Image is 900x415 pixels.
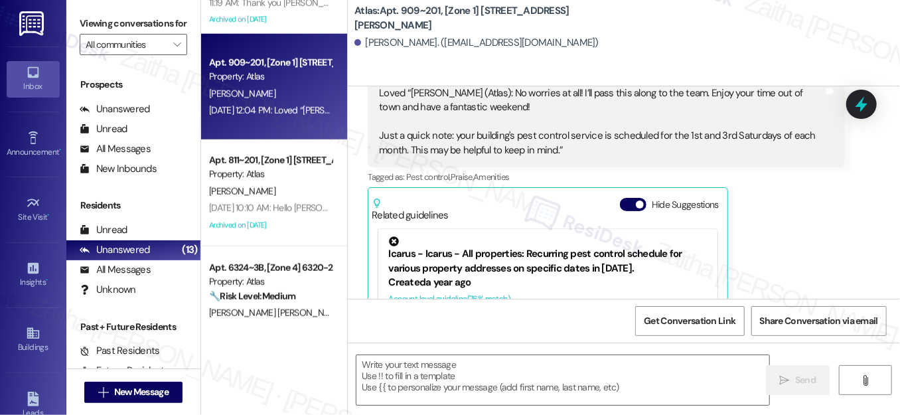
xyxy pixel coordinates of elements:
[388,237,707,276] div: Icarus - Icarus - All properties: Recurring pest control schedule for various property addresses ...
[860,375,870,386] i: 
[179,240,200,260] div: (13)
[780,375,790,386] i: 
[59,145,61,155] span: •
[80,283,136,297] div: Unknown
[48,210,50,220] span: •
[388,293,707,307] div: Account level guideline ( 76 % match)
[80,162,157,176] div: New Inbounds
[80,122,127,136] div: Unread
[209,56,332,70] div: Apt. 909~201, [Zone 1] [STREET_ADDRESS][PERSON_NAME]
[760,314,878,328] span: Share Conversation via email
[209,88,275,100] span: [PERSON_NAME]
[80,223,127,237] div: Unread
[368,167,844,187] div: Tagged as:
[66,78,200,92] div: Prospects
[114,385,169,399] span: New Message
[209,70,332,84] div: Property: Atlas
[7,192,60,228] a: Site Visit •
[46,276,48,285] span: •
[7,322,60,358] a: Buildings
[80,243,150,257] div: Unanswered
[208,11,333,28] div: Archived on [DATE]
[209,261,332,275] div: Apt. 6324~3B, [Zone 4] 6320-28 S [PERSON_NAME]
[644,314,735,328] span: Get Conversation Link
[209,307,344,319] span: [PERSON_NAME] [PERSON_NAME]
[80,344,160,358] div: Past Residents
[652,198,719,212] label: Hide Suggestions
[66,199,200,212] div: Residents
[209,167,332,181] div: Property: Atlas
[80,142,151,156] div: All Messages
[209,290,295,302] strong: 🔧 Risk Level: Medium
[388,276,707,290] div: Created a year ago
[209,153,332,167] div: Apt. 811~201, [Zone 1] [STREET_ADDRESS]
[7,257,60,293] a: Insights •
[209,275,332,289] div: Property: Atlas
[7,61,60,97] a: Inbox
[86,34,166,55] input: All communities
[66,320,200,334] div: Past + Future Residents
[19,11,46,36] img: ResiDesk Logo
[372,198,449,222] div: Related guidelines
[451,171,473,183] span: Praise ,
[80,13,187,34] label: Viewing conversations for
[173,39,181,50] i: 
[98,387,108,398] i: 
[80,102,150,116] div: Unanswered
[473,171,509,183] span: Amenities
[751,306,887,336] button: Share Conversation via email
[354,36,599,50] div: [PERSON_NAME]. ([EMAIL_ADDRESS][DOMAIN_NAME])
[84,382,183,403] button: New Message
[766,365,830,395] button: Send
[354,4,620,33] b: Atlas: Apt. 909~201, [Zone 1] [STREET_ADDRESS][PERSON_NAME]
[379,86,823,157] div: Loved “[PERSON_NAME] (Atlas): No worries at all! I’ll pass this along to the team. Enjoy your tim...
[795,373,816,387] span: Send
[80,364,169,378] div: Future Residents
[209,185,275,197] span: [PERSON_NAME]
[635,306,744,336] button: Get Conversation Link
[406,171,451,183] span: Pest control ,
[208,217,333,234] div: Archived on [DATE]
[80,263,151,277] div: All Messages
